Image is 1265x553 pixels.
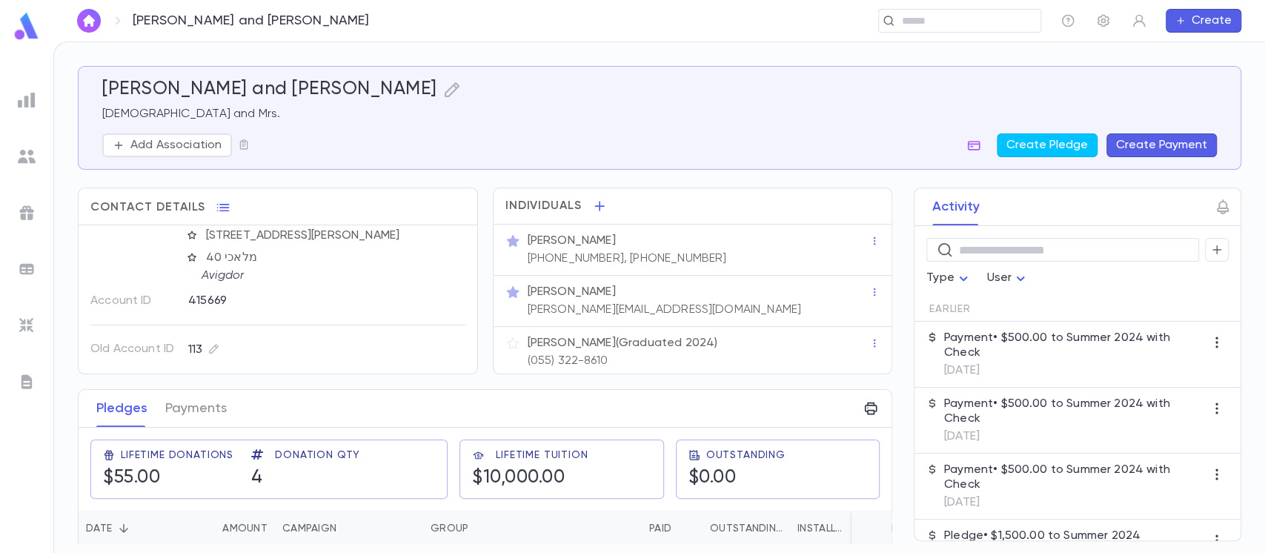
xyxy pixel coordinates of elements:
[200,228,466,243] span: [STREET_ADDRESS][PERSON_NAME]
[275,449,360,461] span: Donation Qty
[80,15,98,27] img: home_white.a664292cf8c1dea59945f0da9f25487c.svg
[528,354,608,368] p: (055) 322-8610
[282,511,336,546] div: Campaign
[1166,9,1241,33] button: Create
[202,268,454,283] p: Avigdor
[200,251,466,265] span: 40 מלאכי
[528,285,616,299] p: [PERSON_NAME]
[987,264,1030,293] div: User
[706,449,786,461] span: Outstanding
[431,511,468,546] div: Group
[1106,133,1217,157] button: Create Payment
[199,517,222,540] button: Sort
[275,511,423,546] div: Campaign
[188,289,405,311] div: 415669
[926,264,972,293] div: Type
[987,272,1012,284] span: User
[423,511,534,546] div: Group
[790,511,879,546] div: Installments
[18,260,36,278] img: batches_grey.339ca447c9d9533ef1741baa751efc33.svg
[90,200,205,215] span: Contact Details
[18,204,36,222] img: campaigns_grey.99e729a5f7ee94e3726e6486bddda8f1.svg
[528,234,616,248] p: [PERSON_NAME]
[926,272,954,284] span: Type
[133,13,370,29] p: [PERSON_NAME] and [PERSON_NAME]
[188,340,219,359] div: 113
[102,107,1217,122] p: [DEMOGRAPHIC_DATA] and Mrs.
[90,337,176,361] p: Old Account ID
[222,511,268,546] div: Amount
[103,467,160,489] h5: $55.00
[649,511,671,546] div: Paid
[18,91,36,109] img: reports_grey.c525e4749d1bce6a11f5fe2a8de1b229.svg
[472,467,565,489] h5: $10,000.00
[944,495,1205,510] p: [DATE]
[12,12,41,41] img: logo
[944,529,1141,543] p: Pledge • $1,500.00 to Summer 2024
[96,390,147,427] button: Pledges
[18,148,36,165] img: students_grey.60c7aba0da46da39d6d829b817ac14fc.svg
[679,511,790,546] div: Outstanding
[944,429,1205,444] p: [DATE]
[944,463,1205,492] p: Payment • $500.00 to Summer 2024 with Check
[179,511,275,546] div: Amount
[932,188,980,225] button: Activity
[944,331,1205,360] p: Payment • $500.00 to Summer 2024 with Check
[534,511,679,546] div: Paid
[468,517,492,540] button: Sort
[90,289,176,313] p: Account ID
[528,302,802,317] p: [PERSON_NAME][EMAIL_ADDRESS][DOMAIN_NAME]
[848,517,871,540] button: Sort
[165,390,227,427] button: Payments
[112,517,136,540] button: Sort
[102,79,437,101] h5: [PERSON_NAME] and [PERSON_NAME]
[102,133,232,157] button: Add Association
[688,467,737,489] h5: $0.00
[496,449,588,461] span: Lifetime Tuition
[944,363,1205,378] p: [DATE]
[130,138,222,153] p: Add Association
[944,397,1205,426] p: Payment • $500.00 to Summer 2024 with Check
[528,336,718,351] p: [PERSON_NAME] (Graduated 2024)
[251,467,263,489] h5: 4
[18,373,36,391] img: letters_grey.7941b92b52307dd3b8a917253454ce1c.svg
[929,303,971,315] span: Earlier
[86,511,112,546] div: Date
[625,517,649,540] button: Sort
[997,133,1098,157] button: Create Pledge
[710,511,783,546] div: Outstanding
[528,251,727,266] p: [PHONE_NUMBER], [PHONE_NUMBER]
[505,199,582,213] span: Individuals
[121,449,233,461] span: Lifetime Donations
[686,517,710,540] button: Sort
[79,511,179,546] div: Date
[336,517,360,540] button: Sort
[18,317,36,334] img: imports_grey.530a8a0e642e233f2baf0ef88e8c9fcb.svg
[797,511,848,546] div: Installments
